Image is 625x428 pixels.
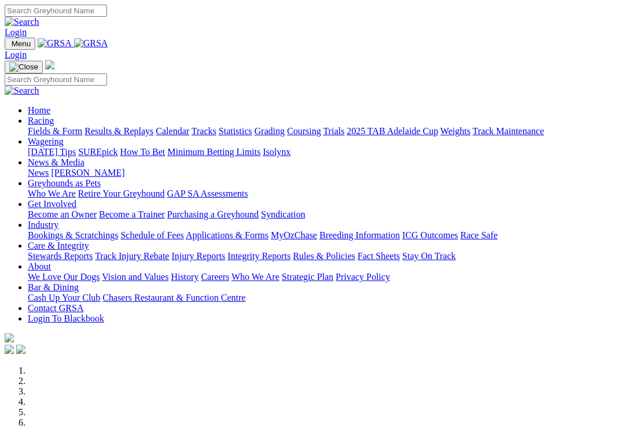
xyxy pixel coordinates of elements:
a: Cash Up Your Club [28,293,100,302]
a: Track Maintenance [473,126,544,136]
img: facebook.svg [5,345,14,354]
a: Who We Are [28,189,76,198]
a: How To Bet [120,147,166,157]
a: Injury Reports [171,251,225,261]
div: Wagering [28,147,620,157]
a: SUREpick [78,147,117,157]
a: Login To Blackbook [28,313,104,323]
div: Racing [28,126,620,136]
a: Rules & Policies [293,251,355,261]
a: Privacy Policy [336,272,390,282]
a: Bookings & Scratchings [28,230,118,240]
a: Industry [28,220,58,230]
a: MyOzChase [271,230,317,240]
img: twitter.svg [16,345,25,354]
input: Search [5,5,107,17]
a: Minimum Betting Limits [167,147,260,157]
a: Strategic Plan [282,272,333,282]
div: Greyhounds as Pets [28,189,620,199]
div: About [28,272,620,282]
img: logo-grsa-white.png [45,60,54,69]
a: Login [5,50,27,60]
div: Get Involved [28,209,620,220]
a: Fact Sheets [358,251,400,261]
span: Menu [12,39,31,48]
a: Home [28,105,50,115]
a: History [171,272,198,282]
a: Greyhounds as Pets [28,178,101,188]
button: Toggle navigation [5,38,35,50]
a: Integrity Reports [227,251,291,261]
a: Trials [323,126,344,136]
a: 2025 TAB Adelaide Cup [347,126,438,136]
a: Purchasing a Greyhound [167,209,259,219]
a: Results & Replays [84,126,153,136]
img: Search [5,17,39,27]
a: News & Media [28,157,84,167]
a: Vision and Values [102,272,168,282]
a: Stay On Track [402,251,455,261]
div: Bar & Dining [28,293,620,303]
div: Industry [28,230,620,241]
a: Statistics [219,126,252,136]
input: Search [5,73,107,86]
a: Coursing [287,126,321,136]
a: Login [5,27,27,37]
img: Close [9,62,38,72]
a: Applications & Forms [186,230,269,240]
a: Isolynx [263,147,291,157]
a: [DATE] Tips [28,147,76,157]
img: Search [5,86,39,96]
a: Fields & Form [28,126,82,136]
a: Weights [440,126,470,136]
a: Grading [255,126,285,136]
img: GRSA [38,38,72,49]
a: ICG Outcomes [402,230,458,240]
a: Bar & Dining [28,282,79,292]
a: Racing [28,116,54,126]
a: About [28,261,51,271]
a: Breeding Information [319,230,400,240]
a: Careers [201,272,229,282]
a: Become a Trainer [99,209,165,219]
a: Tracks [192,126,216,136]
a: Stewards Reports [28,251,93,261]
a: Track Injury Rebate [95,251,169,261]
div: Care & Integrity [28,251,620,261]
button: Toggle navigation [5,61,43,73]
a: Race Safe [460,230,497,240]
img: logo-grsa-white.png [5,333,14,342]
a: Retire Your Greyhound [78,189,165,198]
a: GAP SA Assessments [167,189,248,198]
a: Contact GRSA [28,303,83,313]
a: Wagering [28,136,64,146]
a: We Love Our Dogs [28,272,100,282]
a: Syndication [261,209,305,219]
a: News [28,168,49,178]
a: Become an Owner [28,209,97,219]
a: Who We Are [231,272,280,282]
a: Chasers Restaurant & Function Centre [102,293,245,302]
a: Care & Integrity [28,241,89,250]
img: GRSA [74,38,108,49]
a: Get Involved [28,199,76,209]
a: Schedule of Fees [120,230,183,240]
a: [PERSON_NAME] [51,168,124,178]
div: News & Media [28,168,620,178]
a: Calendar [156,126,189,136]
